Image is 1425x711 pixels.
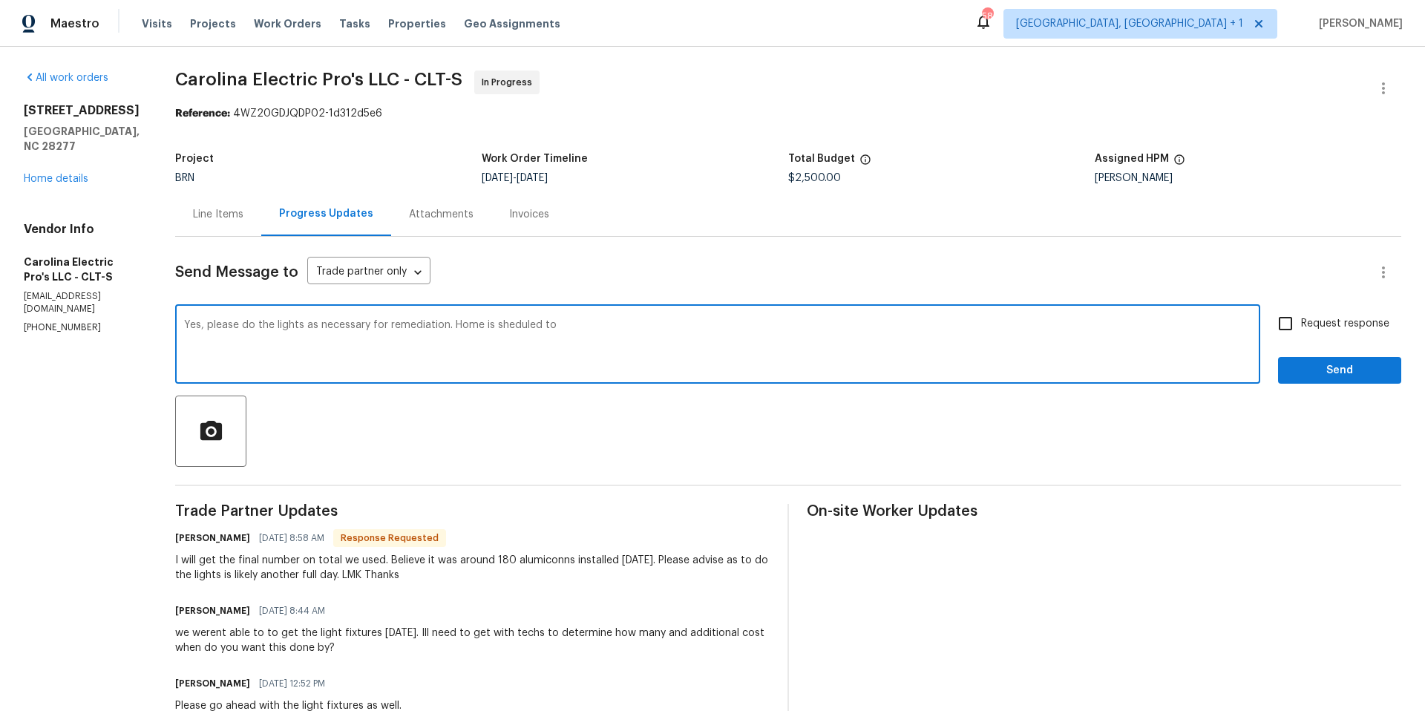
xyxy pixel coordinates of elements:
span: $2,500.00 [788,173,841,183]
textarea: Yes, please do the lights as necessary for remediation. Home is sheduled to [184,320,1251,372]
b: Reference: [175,108,230,119]
span: Work Orders [254,16,321,31]
button: Send [1278,357,1401,384]
span: Projects [190,16,236,31]
span: In Progress [482,75,538,90]
span: The total cost of line items that have been proposed by Opendoor. This sum includes line items th... [859,154,871,173]
h6: [PERSON_NAME] [175,603,250,618]
a: All work orders [24,73,108,83]
div: Trade partner only [307,261,430,285]
span: Response Requested [335,531,445,545]
h2: [STREET_ADDRESS] [24,103,140,118]
h5: [GEOGRAPHIC_DATA], NC 28277 [24,124,140,154]
span: Send Message to [175,265,298,280]
div: Attachments [409,207,474,222]
span: [GEOGRAPHIC_DATA], [GEOGRAPHIC_DATA] + 1 [1016,16,1243,31]
div: I will get the final number on total we used. Believe it was around 180 alumiconns installed [DAT... [175,553,770,583]
span: [DATE] [482,173,513,183]
div: Invoices [509,207,549,222]
span: The hpm assigned to this work order. [1173,154,1185,173]
h5: Work Order Timeline [482,154,588,164]
span: Tasks [339,19,370,29]
span: [DATE] 8:44 AM [259,603,325,618]
div: 58 [982,9,992,24]
span: Geo Assignments [464,16,560,31]
h5: Assigned HPM [1095,154,1169,164]
div: Progress Updates [279,206,373,221]
span: Maestro [50,16,99,31]
span: Request response [1301,316,1389,332]
span: BRN [175,173,194,183]
div: we werent able to to get the light fixtures [DATE]. Ill need to get with techs to determine how m... [175,626,770,655]
h5: Total Budget [788,154,855,164]
p: [PHONE_NUMBER] [24,321,140,334]
span: Send [1290,361,1389,380]
span: Carolina Electric Pro's LLC - CLT-S [175,71,462,88]
span: Properties [388,16,446,31]
span: - [482,173,548,183]
h5: Project [175,154,214,164]
span: Trade Partner Updates [175,504,770,519]
span: [DATE] 8:58 AM [259,531,324,545]
span: [DATE] [517,173,548,183]
p: [EMAIL_ADDRESS][DOMAIN_NAME] [24,290,140,315]
span: On-site Worker Updates [807,504,1401,519]
div: 4WZ20GDJQDP02-1d312d5e6 [175,106,1401,121]
span: Visits [142,16,172,31]
h5: Carolina Electric Pro's LLC - CLT-S [24,255,140,284]
h6: [PERSON_NAME] [175,531,250,545]
h6: [PERSON_NAME] [175,676,250,691]
div: Line Items [193,207,243,222]
span: [DATE] 12:52 PM [259,676,325,691]
span: [PERSON_NAME] [1313,16,1403,31]
div: [PERSON_NAME] [1095,173,1401,183]
a: Home details [24,174,88,184]
h4: Vendor Info [24,222,140,237]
